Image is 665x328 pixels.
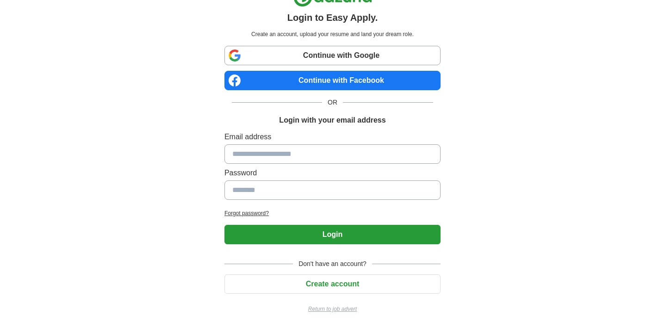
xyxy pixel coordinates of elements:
[224,131,441,142] label: Email address
[224,167,441,179] label: Password
[224,305,441,313] a: Return to job advert
[224,280,441,288] a: Create account
[224,209,441,217] a: Forgot password?
[287,11,378,25] h1: Login to Easy Apply.
[226,30,439,38] p: Create an account, upload your resume and land your dream role.
[322,98,343,107] span: OR
[224,71,441,90] a: Continue with Facebook
[293,259,372,269] span: Don't have an account?
[224,225,441,244] button: Login
[279,115,385,126] h1: Login with your email address
[224,274,441,294] button: Create account
[224,46,441,65] a: Continue with Google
